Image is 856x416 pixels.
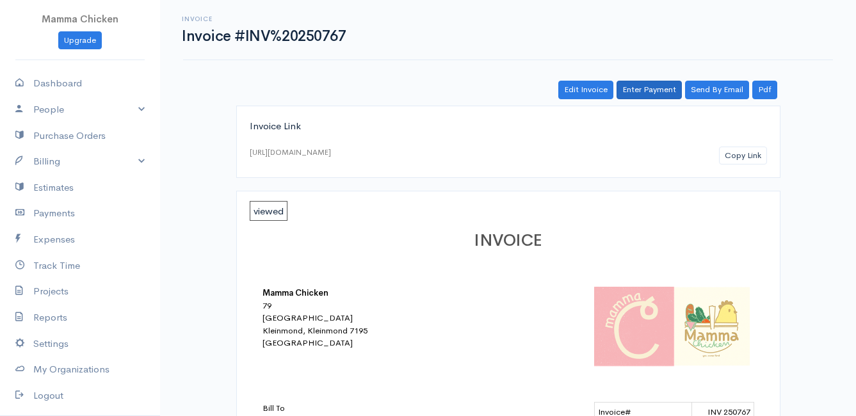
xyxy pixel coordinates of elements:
[558,81,613,99] a: Edit Invoice
[58,31,102,50] a: Upgrade
[594,287,754,366] img: logo-42320.png
[262,402,487,415] p: Bill To
[42,13,118,25] span: Mamma Chicken
[752,81,777,99] a: Pdf
[262,287,328,298] b: Mamma Chicken
[685,81,749,99] a: Send By Email
[617,81,682,99] a: Enter Payment
[250,201,287,221] span: viewed
[262,232,754,250] h1: INVOICE
[250,147,331,158] div: [URL][DOMAIN_NAME]
[182,28,346,44] h1: Invoice #INV%20250767
[262,300,487,349] div: 79 [GEOGRAPHIC_DATA] Kleinmond, Kleinmond 7195 [GEOGRAPHIC_DATA]
[719,147,767,165] button: Copy Link
[182,15,346,22] h6: Invoice
[250,119,767,134] div: Invoice Link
